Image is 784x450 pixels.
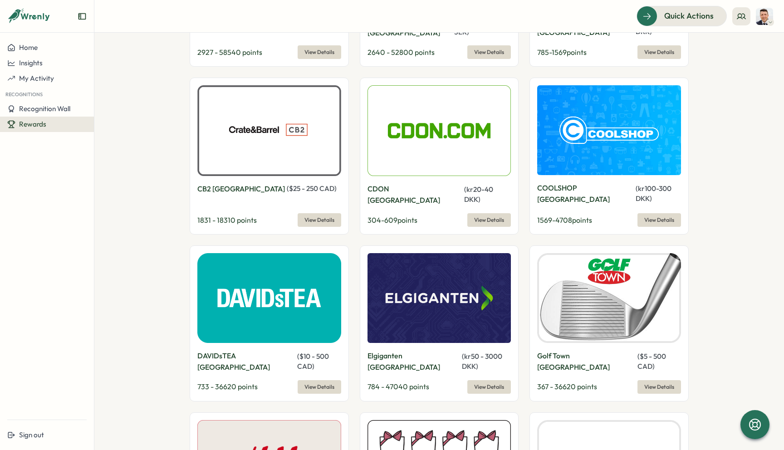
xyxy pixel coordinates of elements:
[304,214,334,226] span: View Details
[664,10,714,22] span: Quick Actions
[197,253,341,343] img: DAVIDsTEA Canada
[197,85,341,176] img: CB2 Canada
[467,45,511,59] button: View Details
[19,74,54,83] span: My Activity
[537,382,597,391] span: 367 - 36620 points
[298,45,341,59] button: View Details
[537,182,634,205] p: COOLSHOP [GEOGRAPHIC_DATA]
[644,46,674,59] span: View Details
[637,380,681,394] button: View Details
[467,380,511,394] button: View Details
[537,215,592,225] span: 1569 - 4708 points
[197,48,262,57] span: 2927 - 58540 points
[637,213,681,227] button: View Details
[367,253,511,343] img: Elgiganten Denmark
[644,381,674,393] span: View Details
[197,382,258,391] span: 733 - 36620 points
[637,6,727,26] button: Quick Actions
[298,380,341,394] button: View Details
[637,352,666,371] span: ( $ 5 - 500 CAD )
[297,352,329,371] span: ( $ 10 - 500 CAD )
[19,430,44,439] span: Sign out
[537,48,587,57] span: 785 - 1569 points
[197,215,257,225] span: 1831 - 18310 points
[367,85,511,176] img: CDON Denmark
[537,253,681,343] img: Golf Town Canada
[644,214,674,226] span: View Details
[197,350,295,373] p: DAVIDsTEA [GEOGRAPHIC_DATA]
[637,45,681,59] button: View Details
[537,350,636,373] p: Golf Town [GEOGRAPHIC_DATA]
[298,213,341,227] button: View Details
[304,381,334,393] span: View Details
[367,350,460,373] p: Elgiganten [GEOGRAPHIC_DATA]
[197,183,285,195] p: CB2 [GEOGRAPHIC_DATA]
[367,183,463,206] p: CDON [GEOGRAPHIC_DATA]
[474,214,504,226] span: View Details
[19,104,70,113] span: Recognition Wall
[467,213,511,227] button: View Details
[464,185,493,204] span: ( kr 20 - 40 DKK )
[756,8,773,25] img: Matt Savel
[19,59,43,67] span: Insights
[537,85,681,175] img: COOLSHOP Denmark
[19,120,46,128] span: Rewards
[474,381,504,393] span: View Details
[636,184,671,203] span: ( kr 100 - 300 DKK )
[19,43,38,52] span: Home
[474,46,504,59] span: View Details
[304,46,334,59] span: View Details
[367,48,435,57] span: 2640 - 52800 points
[454,18,498,36] span: ( kr 250 - 5000 SEK )
[287,184,337,193] span: ( $ 25 - 250 CAD )
[78,12,87,21] button: Expand sidebar
[367,215,417,225] span: 304 - 609 points
[462,352,502,371] span: ( kr 50 - 3000 DKK )
[367,382,429,391] span: 784 - 47040 points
